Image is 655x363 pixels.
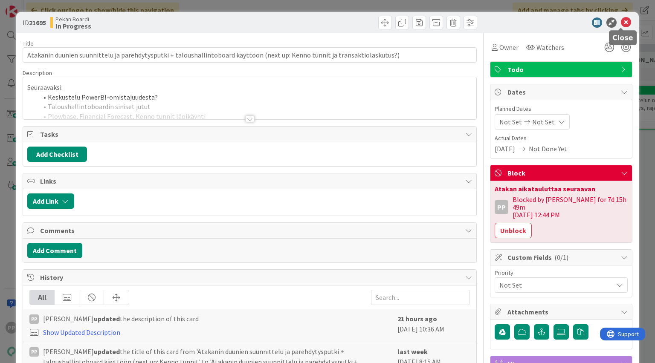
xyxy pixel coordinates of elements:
[40,176,461,186] span: Links
[507,87,617,97] span: Dates
[23,47,476,63] input: type card name here...
[529,144,567,154] span: Not Done Yet
[27,83,472,92] p: Seuraavaksi:
[40,272,461,282] span: History
[507,64,617,75] span: Todo
[94,314,120,323] b: updated
[27,147,87,162] button: Add Checklist
[495,144,515,154] span: [DATE]
[495,185,628,192] div: Atakan aikatauluttaa seuraavan
[29,18,46,27] b: 21695
[495,104,628,113] span: Planned Dates
[507,307,617,317] span: Attachments
[532,117,555,127] span: Not Set
[29,314,39,324] div: PP
[507,168,617,178] span: Block
[55,16,91,23] span: Pekan Boardi
[397,314,470,337] div: [DATE] 10:36 AM
[40,225,461,236] span: Comments
[43,314,199,324] span: [PERSON_NAME] the description of this card
[397,314,437,323] b: 21 hours ago
[23,17,46,28] span: ID
[23,69,52,77] span: Description
[397,347,428,356] b: last week
[554,253,568,262] span: ( 0/1 )
[499,117,522,127] span: Not Set
[38,92,472,102] li: Keskustelu PowerBI-omistajuudesta?
[495,223,532,238] button: Unblock
[94,347,120,356] b: updated
[40,129,461,139] span: Tasks
[507,252,617,262] span: Custom Fields
[55,23,91,29] b: In Progress
[499,279,609,291] span: Not Set
[371,290,470,305] input: Search...
[513,196,628,219] div: Blocked by [PERSON_NAME] for 7d 15h 49m [DATE] 12:44 PM
[30,290,55,305] div: All
[18,1,39,12] span: Support
[495,134,628,143] span: Actual Dates
[495,200,508,214] div: PP
[27,193,74,209] button: Add Link
[612,34,633,42] h5: Close
[495,270,628,276] div: Priority
[29,347,39,357] div: PP
[23,40,34,47] label: Title
[499,42,519,52] span: Owner
[43,328,120,337] a: Show Updated Description
[27,243,82,258] button: Add Comment
[536,42,564,52] span: Watchers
